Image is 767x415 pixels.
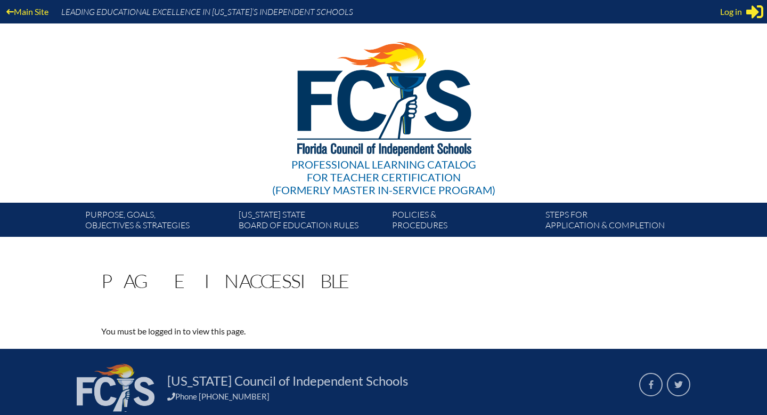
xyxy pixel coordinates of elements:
a: Purpose, goals,objectives & strategies [81,207,234,237]
div: Professional Learning Catalog (formerly Master In-service Program) [272,158,495,196]
p: You must be logged in to view this page. [101,324,476,338]
a: [US_STATE] StateBoard of Education rules [234,207,388,237]
a: [US_STATE] Council of Independent Schools [163,372,412,389]
svg: Sign in or register [746,3,763,20]
h1: Page Inaccessible [101,271,349,290]
img: FCISlogo221.eps [274,23,494,169]
div: Phone [PHONE_NUMBER] [167,392,626,401]
span: for Teacher Certification [307,171,461,183]
a: Professional Learning Catalog for Teacher Certification(formerly Master In-service Program) [268,21,500,198]
a: Steps forapplication & completion [541,207,695,237]
a: Main Site [2,4,53,19]
a: Policies &Procedures [388,207,541,237]
span: Log in [720,5,742,18]
img: FCIS_logo_white [77,364,154,412]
